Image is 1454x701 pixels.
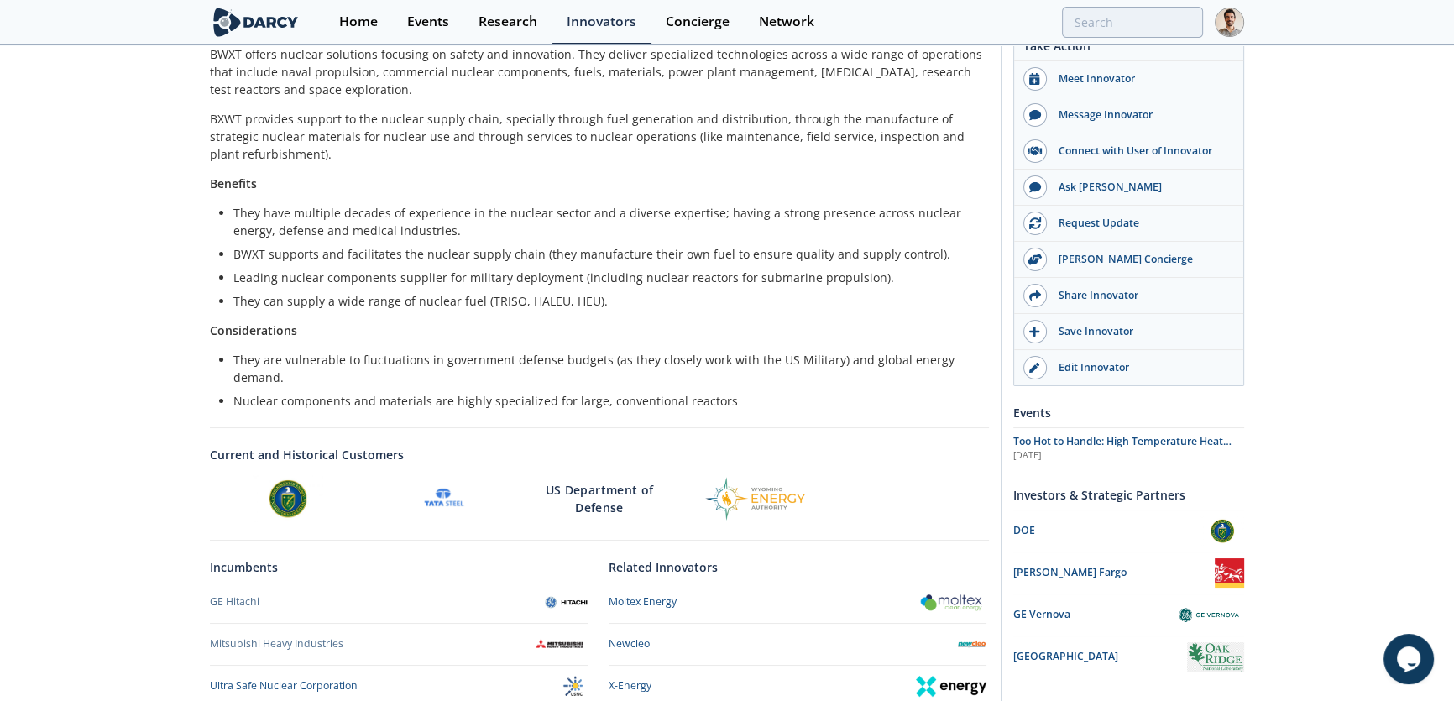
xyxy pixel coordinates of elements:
[1013,398,1244,427] div: Events
[210,630,588,659] a: Mitsubishi Heavy Industries Mitsubishi Heavy Industries
[666,15,730,29] div: Concierge
[609,678,651,693] div: X-Energy
[233,292,977,310] li: They can supply a wide range of nuclear fuel (TRISO, HALEU, HEU).
[233,392,977,410] li: Nuclear components and materials are highly specialized for large, conventional reactors
[567,15,636,29] div: Innovators
[1047,360,1235,375] div: Edit Innovator
[420,475,467,522] img: Tata Steel
[210,672,588,701] a: Ultra Safe Nuclear Corporation Ultra Safe Nuclear Corporation
[1047,252,1235,267] div: [PERSON_NAME] Concierge
[1013,434,1232,463] span: Too Hot to Handle: High Temperature Heat Innovations
[233,269,977,286] li: Leading nuclear components supplier for military deployment (including nuclear reactors for subma...
[1013,607,1174,622] div: GE Vernova
[253,475,323,522] img: DOE
[1014,314,1243,350] button: Save Innovator
[531,630,588,659] img: Mitsubishi Heavy Industries
[1187,642,1244,672] img: Oak Ridge National Lab
[545,588,588,617] img: GE Hitachi
[1047,288,1235,303] div: Share Innovator
[1062,7,1203,38] input: Advanced Search
[233,204,977,239] li: They have multiple decades of experience in the nuclear sector and a diverse expertise; having a ...
[210,446,989,463] a: Current and Historical Customers
[210,558,278,576] a: Incumbents
[1047,71,1235,86] div: Meet Innovator
[1215,8,1244,37] img: Profile
[1014,37,1243,61] div: Take Action
[233,245,977,263] li: BWXT supports and facilitates the nuclear supply chain (they manufacture their own fuel to ensure...
[210,8,301,37] img: logo-wide.svg
[1013,449,1244,463] div: [DATE]
[957,630,986,659] img: Newcleo
[609,636,650,651] div: Newcleo
[1174,603,1244,626] img: GE Vernova
[1013,642,1244,672] a: [GEOGRAPHIC_DATA] Oak Ridge National Lab
[1047,180,1235,195] div: Ask [PERSON_NAME]
[210,678,358,693] div: Ultra Safe Nuclear Corporation
[916,676,986,696] img: X-Energy
[916,593,986,612] img: Moltex Energy
[1013,649,1187,664] div: [GEOGRAPHIC_DATA]
[210,110,989,163] p: BXWT provides support to the nuclear supply chain, specially through fuel generation and distribu...
[210,636,343,651] div: Mitsubishi Heavy Industries
[1013,523,1200,538] div: DOE
[1215,558,1244,588] img: Wells Fargo
[339,15,378,29] div: Home
[609,558,718,576] a: Related Innovators
[210,594,259,609] div: GE Hitachi
[1047,324,1235,339] div: Save Innovator
[1013,558,1244,588] a: [PERSON_NAME] Fargo Wells Fargo
[407,15,449,29] div: Events
[759,15,814,29] div: Network
[558,672,588,701] img: Ultra Safe Nuclear Corporation
[609,588,986,617] a: Moltex Energy Moltex Energy
[609,594,677,609] div: Moltex Energy
[210,322,297,338] strong: Considerations
[1383,634,1437,684] iframe: chat widget
[1047,144,1235,159] div: Connect with User of Innovator
[210,175,257,191] strong: Benefits
[1013,565,1215,580] div: [PERSON_NAME] Fargo
[1014,350,1243,385] a: Edit Innovator
[1047,107,1235,123] div: Message Innovator
[609,630,986,659] a: Newcleo Newcleo
[609,672,986,701] a: X-Energy X-Energy
[1013,434,1244,463] a: Too Hot to Handle: High Temperature Heat Innovations [DATE]
[521,475,677,522] div: US Department of Defense
[1200,516,1245,546] img: DOE
[479,15,537,29] div: Research
[1013,516,1244,546] a: DOE DOE
[233,351,977,386] li: They are vulnerable to fluctuations in government defense budgets (as they closely work with the ...
[1013,600,1244,630] a: GE Vernova GE Vernova
[703,475,807,522] img: Wyoming Energy Authority
[210,45,989,98] p: BWXT offers nuclear solutions focusing on safety and innovation. They deliver specialized technol...
[1047,216,1235,231] div: Request Update
[210,588,588,617] a: GE Hitachi GE Hitachi
[1013,480,1244,510] div: Investors & Strategic Partners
